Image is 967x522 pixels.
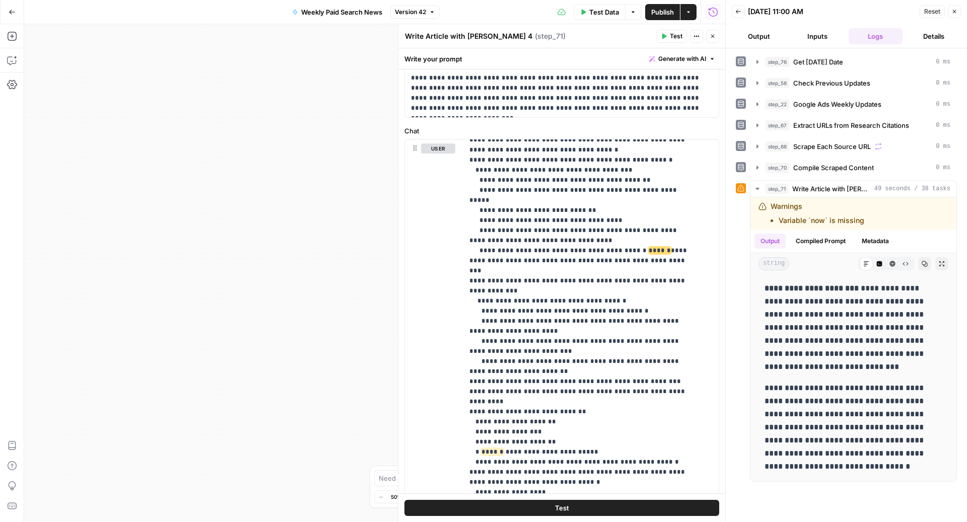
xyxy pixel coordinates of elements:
[301,7,382,17] span: Weekly Paid Search News
[936,163,950,172] span: 0 ms
[589,7,619,17] span: Test Data
[750,197,956,481] div: 49 seconds / 38 tasks
[750,96,956,112] button: 0 ms
[555,503,569,513] span: Test
[391,493,402,501] span: 50%
[766,99,789,109] span: step_22
[658,54,706,63] span: Generate with AI
[750,117,956,133] button: 0 ms
[535,31,566,41] span: ( step_71 )
[670,32,682,41] span: Test
[398,48,725,69] div: Write your prompt
[750,160,956,176] button: 0 ms
[766,141,789,152] span: step_68
[645,4,680,20] button: Publish
[766,120,789,130] span: step_67
[750,75,956,91] button: 0 ms
[793,57,843,67] span: Get [DATE] Date
[758,257,789,270] span: string
[792,184,870,194] span: Write Article with [PERSON_NAME] 4
[793,141,871,152] span: Scrape Each Source URL
[750,54,956,70] button: 0 ms
[907,28,961,44] button: Details
[390,6,440,19] button: Version 42
[574,4,625,20] button: Test Data
[766,57,789,67] span: step_76
[766,184,788,194] span: step_71
[754,234,786,249] button: Output
[766,78,789,88] span: step_58
[793,163,874,173] span: Compile Scraped Content
[793,99,881,109] span: Google Ads Weekly Updates
[924,7,940,16] span: Reset
[793,120,909,130] span: Extract URLs from Research Citations
[874,184,950,193] span: 49 seconds / 38 tasks
[790,234,852,249] button: Compiled Prompt
[936,79,950,88] span: 0 ms
[771,201,864,226] div: Warnings
[404,500,719,516] button: Test
[793,78,870,88] span: Check Previous Updates
[936,57,950,66] span: 0 ms
[656,30,687,43] button: Test
[920,5,945,18] button: Reset
[790,28,845,44] button: Inputs
[645,52,719,65] button: Generate with AI
[936,100,950,109] span: 0 ms
[936,142,950,151] span: 0 ms
[651,7,674,17] span: Publish
[856,234,895,249] button: Metadata
[421,143,455,154] button: user
[750,138,956,155] button: 0 ms
[936,121,950,130] span: 0 ms
[779,215,864,226] li: Variable `now` is missing
[750,181,956,197] button: 49 seconds / 38 tasks
[732,28,786,44] button: Output
[395,8,426,17] span: Version 42
[849,28,903,44] button: Logs
[405,31,532,41] textarea: Write Article with [PERSON_NAME] 4
[286,4,388,20] button: Weekly Paid Search News
[766,163,789,173] span: step_70
[404,126,719,136] label: Chat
